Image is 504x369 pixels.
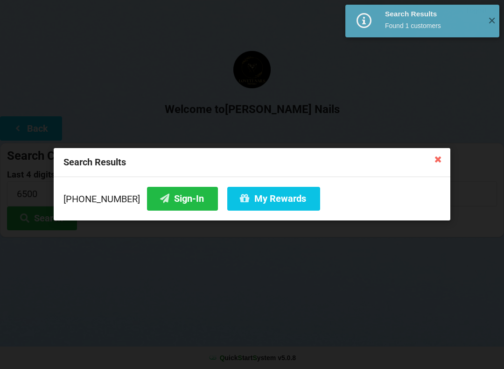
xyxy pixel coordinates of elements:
div: Search Results [385,9,481,19]
div: Found 1 customers [385,21,481,30]
button: My Rewards [227,187,320,211]
button: Sign-In [147,187,218,211]
div: Search Results [54,148,450,177]
div: [PHONE_NUMBER] [63,187,441,211]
